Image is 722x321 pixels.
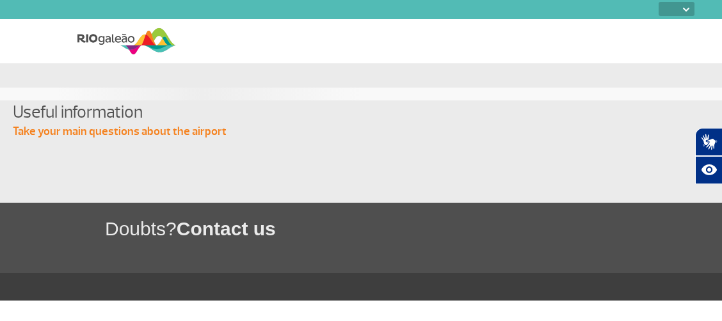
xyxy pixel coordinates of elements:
[695,128,722,156] button: Abrir tradutor de língua de sinais.
[105,215,722,242] h1: Doubts?
[695,128,722,184] div: Plugin de acessibilidade da Hand Talk.
[13,124,722,139] p: Take your main questions about the airport
[695,156,722,184] button: Abrir recursos assistivos.
[13,100,722,124] h4: Useful information
[177,218,276,239] span: Contact us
